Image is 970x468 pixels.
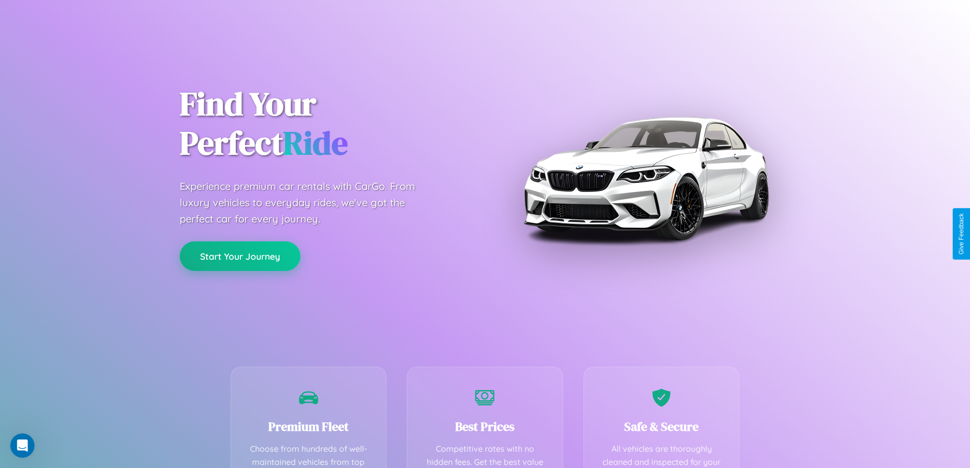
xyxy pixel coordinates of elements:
iframe: Intercom live chat [10,433,35,458]
h3: Premium Fleet [246,418,371,435]
h1: Find Your Perfect [180,85,470,163]
span: Ride [283,121,348,165]
p: Experience premium car rentals with CarGo. From luxury vehicles to everyday rides, we've got the ... [180,178,434,227]
div: Give Feedback [958,213,965,255]
h3: Best Prices [423,418,547,435]
button: Start Your Journey [180,241,300,271]
img: Premium BMW car rental vehicle [518,51,773,306]
h3: Safe & Secure [599,418,724,435]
